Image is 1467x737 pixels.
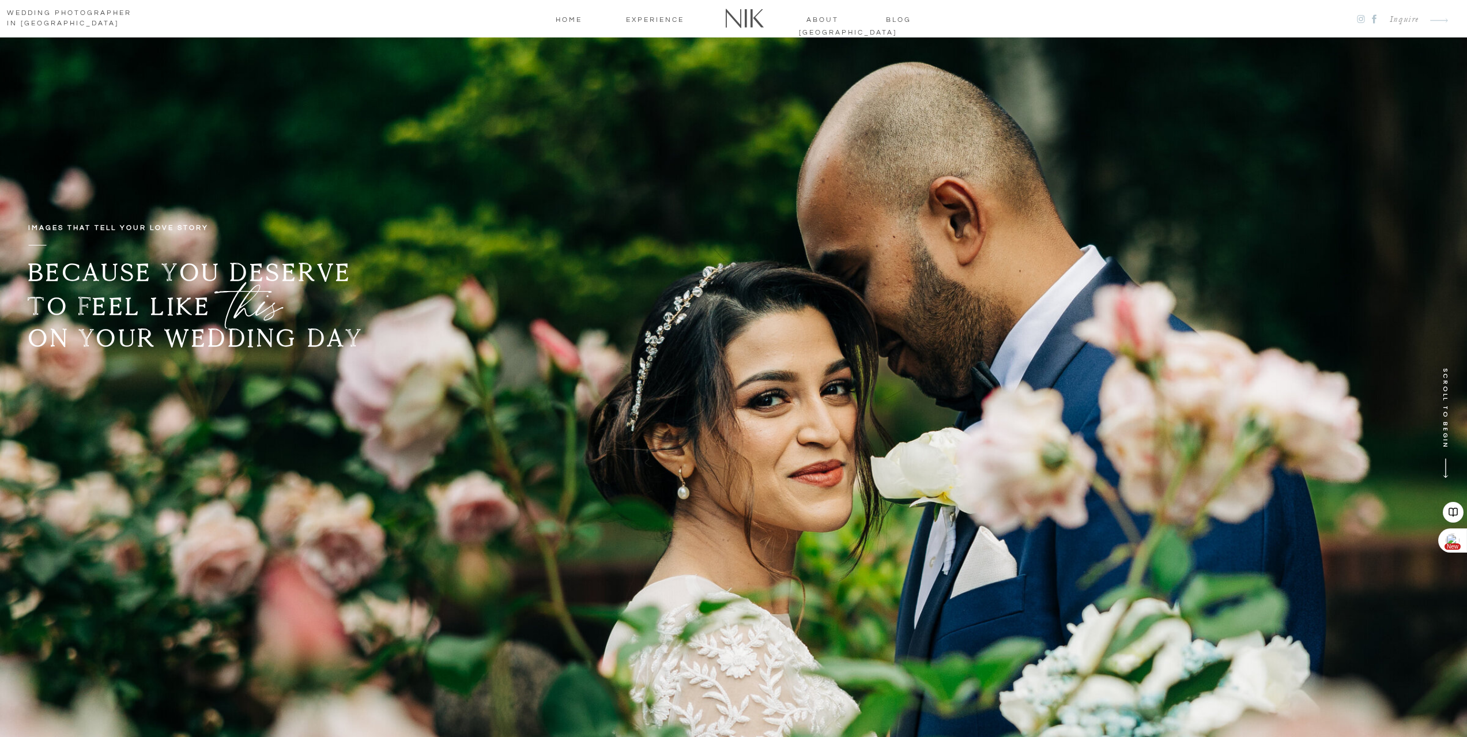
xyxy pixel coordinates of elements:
a: blog [876,14,922,24]
a: Nik [718,4,771,33]
a: wedding photographerin [GEOGRAPHIC_DATA] [7,8,143,30]
a: Inquire [1381,12,1419,28]
a: about [GEOGRAPHIC_DATA] [799,14,847,24]
a: Experience [621,14,689,24]
a: home [546,14,592,24]
b: BECAUSE YOU DESERVE TO FEEL LIKE [28,257,352,322]
h2: SCROLL TO BEGIN [1437,368,1451,466]
h1: wedding photographer in [GEOGRAPHIC_DATA] [7,8,143,30]
b: IMAGES THAT TELL YOUR LOVE STORY [28,224,209,232]
b: ON YOUR WEDDING DAY [28,323,363,353]
h2: this [230,269,311,326]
